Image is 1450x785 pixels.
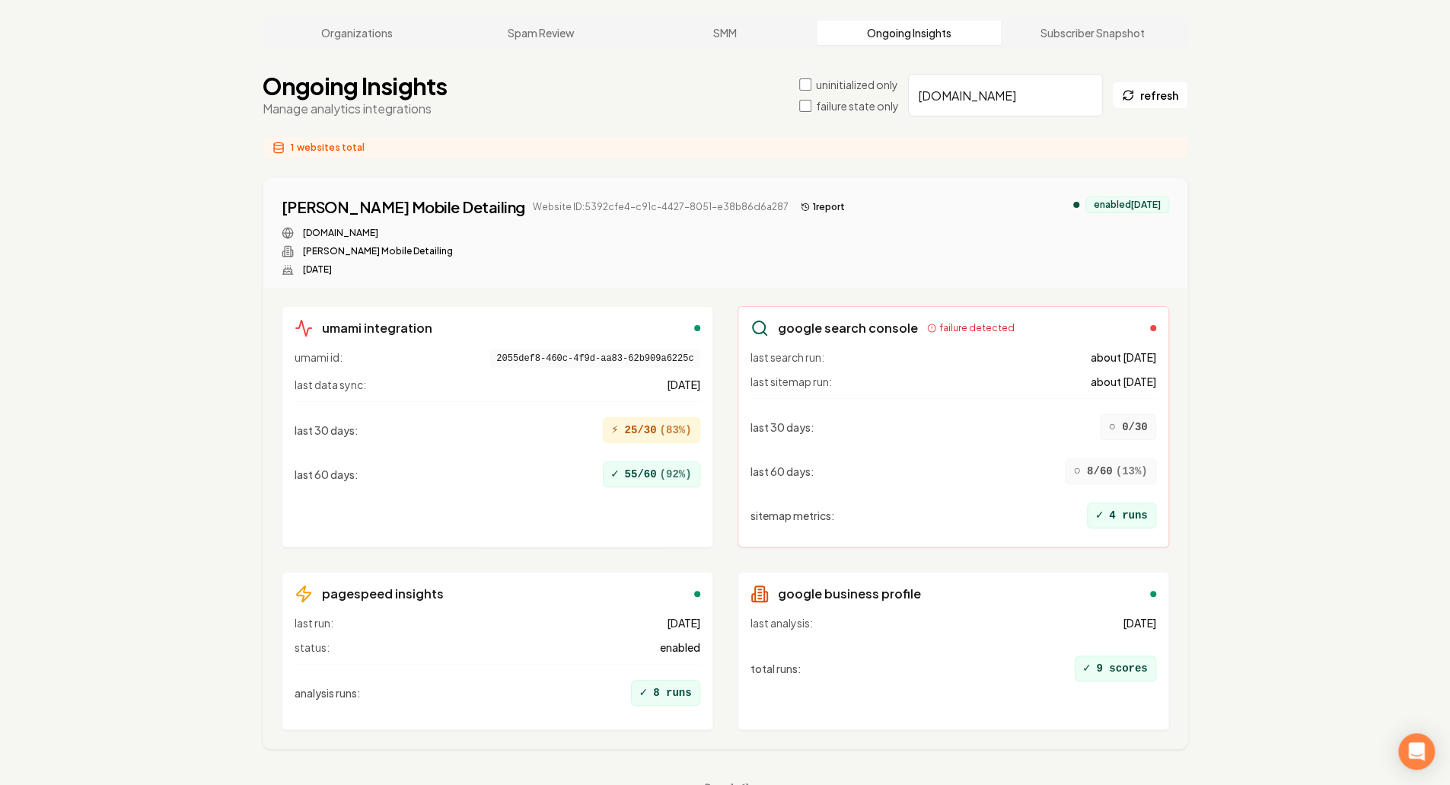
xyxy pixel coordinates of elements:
[611,421,619,439] span: ⚡
[1091,349,1156,365] span: about [DATE]
[533,201,789,213] span: Website ID: 5392cfe4-c91c-4427-8051-e38b86d6a287
[750,661,801,676] span: total runs :
[449,21,633,45] a: Spam Review
[817,21,1001,45] a: Ongoing Insights
[1001,21,1185,45] a: Subscriber Snapshot
[633,21,817,45] a: SMM
[694,591,700,597] div: enabled
[816,77,898,92] label: uninitialized only
[631,680,700,706] div: 8 runs
[778,319,918,337] h3: google search console
[295,377,366,392] span: last data sync:
[322,585,444,603] h3: pagespeed insights
[603,461,700,487] div: 55/60
[263,100,448,118] p: Manage analytics integrations
[1065,458,1155,484] div: 8/60
[667,615,700,630] span: [DATE]
[297,142,365,154] span: websites total
[1123,615,1156,630] span: [DATE]
[1073,462,1081,480] span: ○
[1150,325,1156,331] div: failed
[1083,659,1091,678] span: ✓
[750,615,813,630] span: last analysis:
[795,198,851,216] button: 1report
[1112,81,1188,109] button: refresh
[1091,374,1156,389] span: about [DATE]
[1150,591,1156,597] div: enabled
[750,420,814,435] span: last 30 days :
[263,72,448,100] h1: Ongoing Insights
[1108,418,1116,436] span: ○
[1075,656,1156,681] div: 9 scores
[295,640,330,655] span: status:
[1095,506,1103,525] span: ✓
[660,640,700,655] span: enabled
[639,684,647,702] span: ✓
[295,685,361,700] span: analysis runs :
[1087,503,1155,528] div: 4 runs
[694,325,700,331] div: enabled
[282,196,525,218] a: [PERSON_NAME] Mobile Detailing
[490,349,700,368] span: 2055def8-460c-4f9d-aa83-62b909a6225c
[603,417,700,443] div: 25/30
[611,465,619,483] span: ✓
[1073,202,1079,208] div: analytics enabled
[295,467,359,482] span: last 60 days :
[295,615,333,630] span: last run:
[939,322,1015,334] span: failure detected
[750,464,814,479] span: last 60 days :
[778,585,921,603] h3: google business profile
[1085,196,1169,213] div: enabled [DATE]
[750,349,824,365] span: last search run:
[750,374,832,389] span: last sitemap run:
[291,142,294,154] span: 1
[659,423,691,438] span: ( 83 %)
[659,467,691,482] span: ( 92 %)
[908,74,1103,116] input: Search by company name or website ID
[1115,464,1147,479] span: ( 13 %)
[266,21,450,45] a: Organizations
[295,423,359,438] span: last 30 days :
[816,98,899,113] label: failure state only
[667,377,700,392] span: [DATE]
[1398,733,1435,770] div: Open Intercom Messenger
[303,227,378,239] a: [DOMAIN_NAME]
[750,508,835,523] span: sitemap metrics :
[1100,414,1155,440] div: 0/30
[282,227,851,239] div: Website
[322,319,432,337] h3: umami integration
[295,349,343,368] span: umami id:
